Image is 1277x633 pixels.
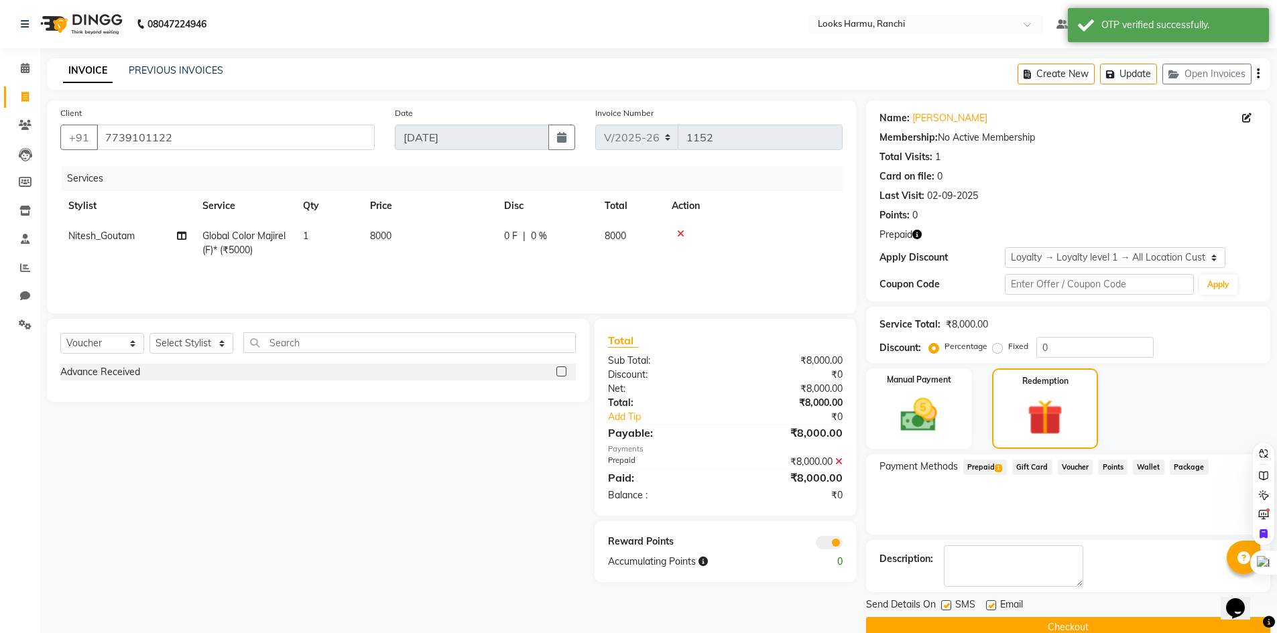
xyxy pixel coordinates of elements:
th: Price [362,191,496,221]
span: Send Details On [866,597,936,614]
iframe: chat widget [1221,579,1264,620]
div: Net: [598,382,725,396]
div: Discount: [598,368,725,382]
label: Percentage [945,340,987,352]
label: Redemption [1022,375,1069,387]
div: Advance Received [60,365,140,379]
div: ₹8,000.00 [725,455,853,469]
th: Action [664,191,843,221]
span: | [523,229,526,243]
div: ₹8,000.00 [725,382,853,396]
div: Discount: [879,341,921,355]
label: Client [60,107,82,119]
span: 8000 [370,230,391,242]
div: ₹8,000.00 [725,470,853,486]
th: Qty [295,191,362,221]
div: Balance : [598,488,725,502]
div: 0 [912,208,918,222]
b: 08047224946 [147,5,206,43]
span: Total [608,334,639,348]
div: OTP verified successfully. [1101,18,1259,32]
div: Membership: [879,131,938,145]
button: +91 [60,125,98,150]
button: Apply [1199,275,1237,295]
label: Manual Payment [887,374,951,386]
div: Card on file: [879,169,934,184]
th: Disc [496,191,597,221]
div: ₹8,000.00 [725,354,853,368]
div: Reward Points [598,535,725,549]
div: Paid: [598,470,725,486]
div: Total: [598,396,725,410]
input: Enter Offer / Coupon Code [1005,274,1194,295]
div: Apply Discount [879,251,1006,265]
th: Stylist [60,191,194,221]
input: Search [243,332,576,353]
label: Date [395,107,413,119]
span: Prepaid [879,228,912,242]
div: Coupon Code [879,277,1006,291]
div: Service Total: [879,318,940,332]
div: ₹0 [747,410,853,424]
label: Invoice Number [595,107,654,119]
span: Package [1170,460,1209,475]
span: Nitesh_Goutam [68,230,135,242]
div: Payable: [598,425,725,441]
div: 1 [935,150,940,164]
img: _gift.svg [1016,395,1074,439]
span: 0 % [531,229,547,243]
div: Description: [879,552,933,566]
span: Voucher [1058,460,1093,475]
button: Update [1100,64,1157,84]
span: Wallet [1133,460,1164,475]
th: Total [597,191,664,221]
span: Payment Methods [879,460,958,474]
span: Points [1098,460,1128,475]
div: Points: [879,208,910,222]
img: logo [34,5,126,43]
span: 0 F [504,229,518,243]
span: Prepaid [963,460,1007,475]
div: ₹8,000.00 [725,425,853,441]
div: Total Visits: [879,150,932,164]
img: _cash.svg [889,394,949,436]
div: Services [62,166,853,191]
a: PREVIOUS INVOICES [129,64,223,76]
label: Fixed [1008,340,1028,352]
div: No Active Membership [879,131,1257,145]
span: Email [1000,597,1023,614]
a: INVOICE [63,59,113,83]
div: Prepaid [598,455,725,469]
div: 0 [789,555,853,569]
span: Global Color Majirel(F)* (₹5000) [202,230,286,256]
div: Name: [879,111,910,125]
div: Payments [608,443,842,455]
div: ₹8,000.00 [725,396,853,410]
span: SMS [955,597,975,614]
div: 02-09-2025 [927,189,978,203]
div: ₹8,000.00 [946,318,988,332]
div: Last Visit: [879,189,924,203]
th: Service [194,191,295,221]
div: ₹0 [725,368,853,382]
span: 1 [303,230,308,242]
a: Add Tip [598,410,746,424]
span: 1 [995,464,1002,472]
button: Create New [1018,64,1095,84]
div: ₹0 [725,488,853,502]
button: Open Invoices [1162,64,1252,84]
span: 8000 [605,230,626,242]
div: Accumulating Points [598,555,788,569]
a: [PERSON_NAME] [912,111,987,125]
input: Search by Name/Mobile/Email/Code [97,125,375,150]
div: Sub Total: [598,354,725,368]
div: 0 [937,169,942,184]
span: Gift Card [1012,460,1052,475]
